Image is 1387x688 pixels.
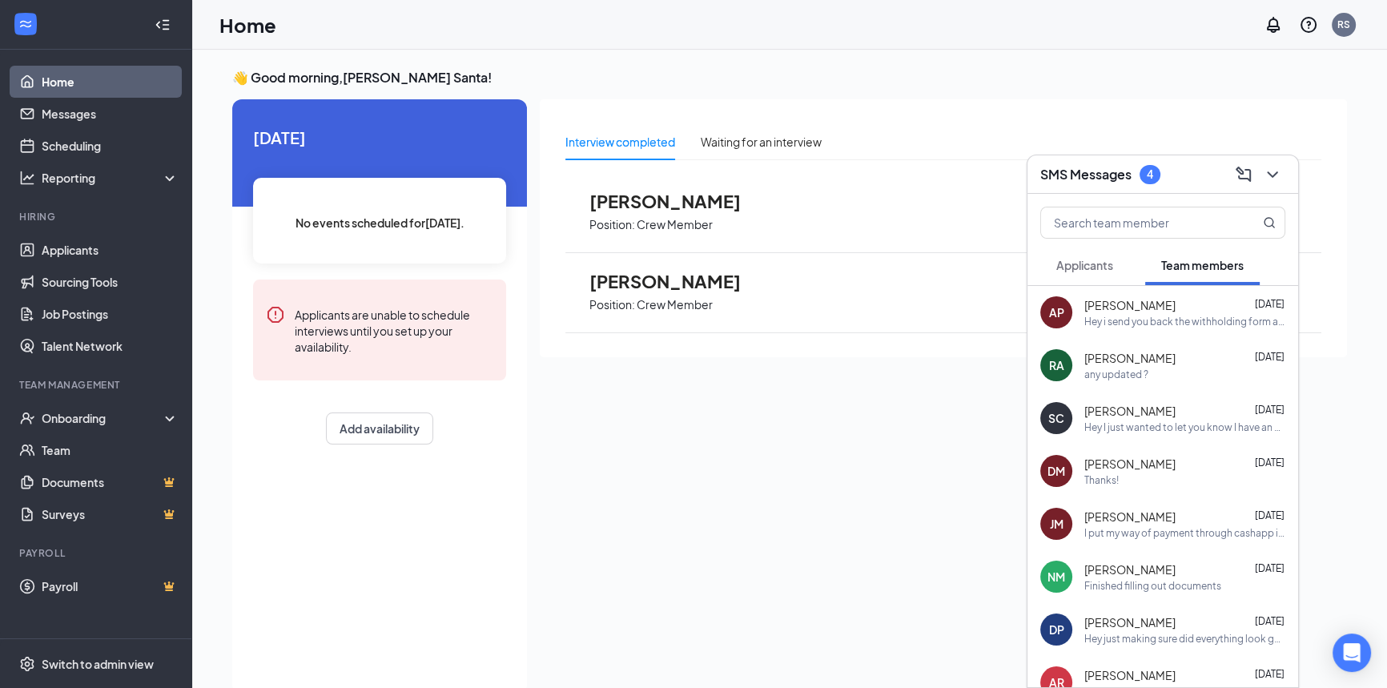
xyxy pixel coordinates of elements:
button: Add availability [326,412,433,445]
a: PayrollCrown [42,570,179,602]
span: [PERSON_NAME] [589,191,766,211]
p: Position: [589,297,635,312]
div: Onboarding [42,410,165,426]
span: [DATE] [1255,668,1284,680]
button: ComposeMessage [1231,162,1256,187]
span: [PERSON_NAME] [589,271,766,292]
span: Team members [1161,258,1244,272]
svg: WorkstreamLogo [18,16,34,32]
span: [DATE] [1255,298,1284,310]
div: Payroll [19,546,175,560]
svg: ComposeMessage [1234,165,1253,184]
div: Reporting [42,170,179,186]
input: Search team member [1041,207,1231,238]
div: DM [1047,463,1065,479]
svg: UserCheck [19,410,35,426]
div: Finished filling out documents [1084,579,1221,593]
h3: SMS Messages [1040,166,1132,183]
div: AP [1049,304,1064,320]
svg: QuestionInfo [1299,15,1318,34]
span: [PERSON_NAME] [1084,297,1176,313]
a: Scheduling [42,130,179,162]
div: JM [1050,516,1063,532]
a: SurveysCrown [42,498,179,530]
div: Team Management [19,378,175,392]
a: Talent Network [42,330,179,362]
div: SC [1048,410,1064,426]
div: Hey i send you back the withholding form again make sure you check a percent and sign please [1084,315,1285,328]
span: [DATE] [1255,615,1284,627]
a: Job Postings [42,298,179,330]
svg: Analysis [19,170,35,186]
a: Messages [42,98,179,130]
span: [PERSON_NAME] [1084,667,1176,683]
span: [DATE] [1255,509,1284,521]
button: ChevronDown [1260,162,1285,187]
a: Sourcing Tools [42,266,179,298]
a: Applicants [42,234,179,266]
svg: Settings [19,656,35,672]
span: [PERSON_NAME] [1084,350,1176,366]
svg: MagnifyingGlass [1263,216,1276,229]
p: Crew Member [637,217,713,232]
a: Home [42,66,179,98]
div: Waiting for an interview [701,133,822,151]
p: Crew Member [637,297,713,312]
div: RS [1337,18,1350,31]
span: [PERSON_NAME] [1084,561,1176,577]
span: [DATE] [1255,457,1284,469]
span: [PERSON_NAME] [1084,456,1176,472]
span: [DATE] [253,125,506,150]
span: No events scheduled for [DATE] . [295,214,464,231]
div: Switch to admin view [42,656,154,672]
div: I put my way of payment through cashapp is there a specific app I must install for payment [1084,526,1285,540]
span: [DATE] [1255,562,1284,574]
div: Open Intercom Messenger [1333,634,1371,672]
svg: Collapse [155,17,171,33]
div: 4 [1147,167,1153,181]
div: NM [1047,569,1065,585]
div: Hiring [19,210,175,223]
h3: 👋 Good morning, [PERSON_NAME] Santa ! [232,69,1347,87]
div: Hey just making sure did everything look good on your end ? And I forgot to ask if you know what ... [1084,632,1285,646]
span: [DATE] [1255,404,1284,416]
a: DocumentsCrown [42,466,179,498]
h1: Home [219,11,276,38]
span: Applicants [1056,258,1113,272]
span: [DATE] [1255,351,1284,363]
svg: Notifications [1264,15,1283,34]
p: Position: [589,217,635,232]
div: Applicants are unable to schedule interviews until you set up your availability. [295,305,493,355]
span: [PERSON_NAME] [1084,403,1176,419]
svg: ChevronDown [1263,165,1282,184]
span: [PERSON_NAME] [1084,614,1176,630]
div: Hey I just wanted to let you know I have an appointment [DATE] at 3 for my bank account and I'll ... [1084,420,1285,434]
div: DP [1049,622,1064,638]
svg: Error [266,305,285,324]
a: Team [42,434,179,466]
div: RA [1049,357,1064,373]
div: Interview completed [565,133,675,151]
span: [PERSON_NAME] [1084,509,1176,525]
div: any updated ? [1084,368,1148,381]
div: Thanks! [1084,473,1119,487]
